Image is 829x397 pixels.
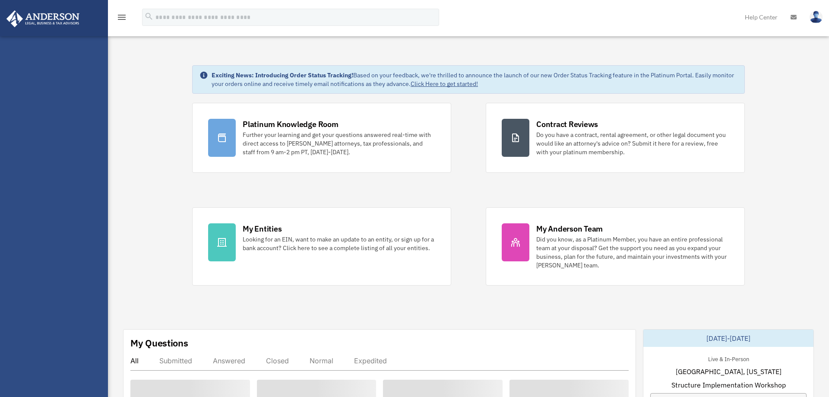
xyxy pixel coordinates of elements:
div: Platinum Knowledge Room [243,119,339,130]
div: My Anderson Team [536,223,603,234]
div: Contract Reviews [536,119,598,130]
div: Did you know, as a Platinum Member, you have an entire professional team at your disposal? Get th... [536,235,729,270]
span: Structure Implementation Workshop [671,380,786,390]
i: search [144,12,154,21]
i: menu [117,12,127,22]
a: Click Here to get started! [411,80,478,88]
img: Anderson Advisors Platinum Portal [4,10,82,27]
div: Answered [213,356,245,365]
div: [DATE]-[DATE] [643,330,813,347]
div: Looking for an EIN, want to make an update to an entity, or sign up for a bank account? Click her... [243,235,435,252]
a: My Entities Looking for an EIN, want to make an update to an entity, or sign up for a bank accoun... [192,207,451,286]
div: Submitted [159,356,192,365]
div: Normal [310,356,333,365]
div: Expedited [354,356,387,365]
div: Based on your feedback, we're thrilled to announce the launch of our new Order Status Tracking fe... [212,71,737,88]
a: Contract Reviews Do you have a contract, rental agreement, or other legal document you would like... [486,103,745,173]
div: Live & In-Person [701,354,756,363]
span: [GEOGRAPHIC_DATA], [US_STATE] [676,366,782,377]
div: All [130,356,139,365]
img: User Pic [810,11,823,23]
div: My Questions [130,337,188,349]
a: menu [117,15,127,22]
div: Closed [266,356,289,365]
strong: Exciting News: Introducing Order Status Tracking! [212,71,353,79]
a: My Anderson Team Did you know, as a Platinum Member, you have an entire professional team at your... [486,207,745,286]
a: Platinum Knowledge Room Further your learning and get your questions answered real-time with dire... [192,103,451,173]
div: My Entities [243,223,282,234]
div: Do you have a contract, rental agreement, or other legal document you would like an attorney's ad... [536,130,729,156]
div: Further your learning and get your questions answered real-time with direct access to [PERSON_NAM... [243,130,435,156]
